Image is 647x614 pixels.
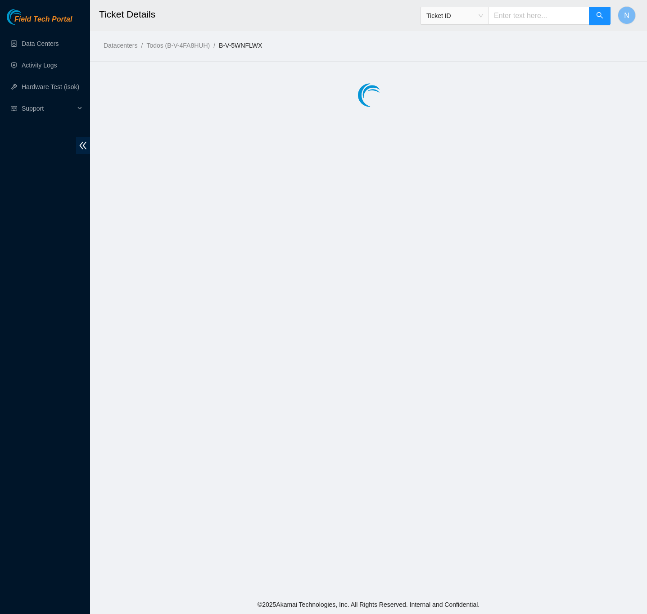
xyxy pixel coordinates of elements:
a: Todos (B-V-4FA8HUH) [146,42,210,49]
a: Hardware Test (isok) [22,83,79,90]
button: search [589,7,611,25]
a: Akamai TechnologiesField Tech Portal [7,16,72,28]
span: / [213,42,215,49]
span: / [141,42,143,49]
span: Support [22,99,75,117]
span: search [596,12,603,20]
span: read [11,105,17,112]
a: Activity Logs [22,62,57,69]
a: Data Centers [22,40,59,47]
footer: © 2025 Akamai Technologies, Inc. All Rights Reserved. Internal and Confidential. [90,595,647,614]
span: Ticket ID [426,9,483,22]
input: Enter text here... [489,7,589,25]
span: double-left [76,137,90,154]
span: Field Tech Portal [14,15,72,24]
img: Akamai Technologies [7,9,45,25]
span: N [624,10,629,21]
a: B-V-5WNFLWX [219,42,262,49]
button: N [618,6,636,24]
a: Datacenters [104,42,137,49]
